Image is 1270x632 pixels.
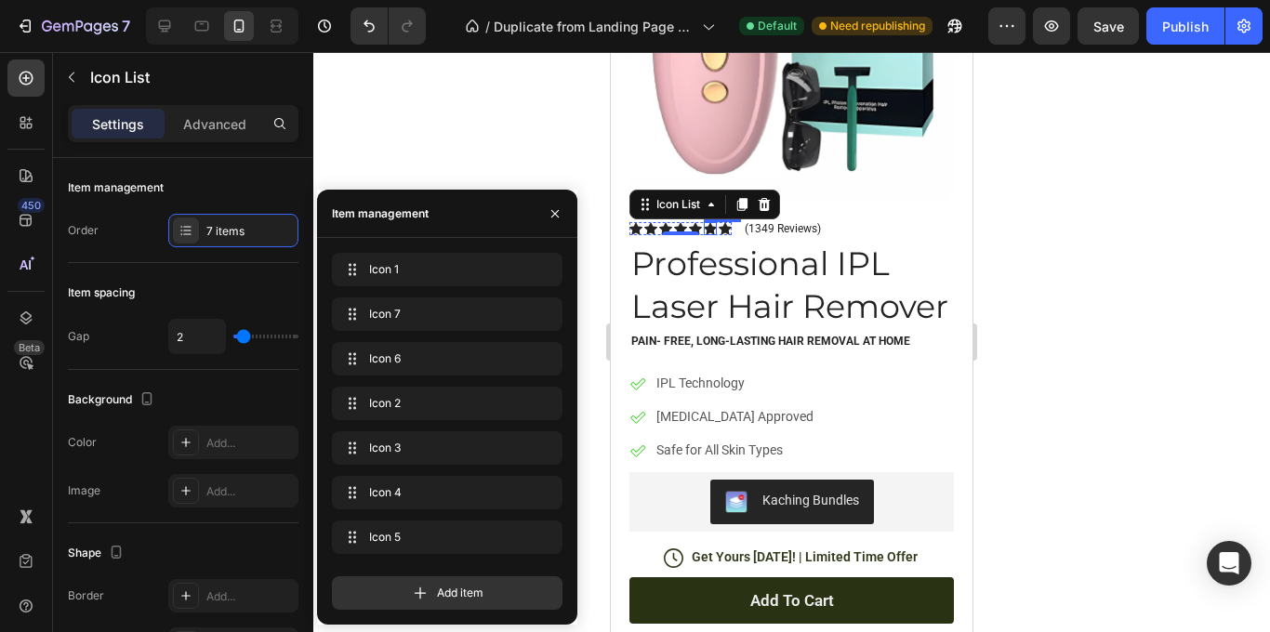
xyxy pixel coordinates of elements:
span: Icon 5 [369,529,518,546]
p: Icon List [90,66,291,88]
div: 450 [18,198,45,213]
div: Item management [332,205,429,222]
span: Need republishing [830,18,925,34]
button: 7 [7,7,139,45]
input: Auto [169,320,225,353]
span: Icon 6 [369,350,518,367]
span: Default [758,18,797,34]
div: Item management [68,179,164,196]
span: / [485,17,490,36]
div: Undo/Redo [351,7,426,45]
span: Icon 2 [369,395,518,412]
div: Item spacing [68,284,135,301]
div: Order [68,222,99,239]
div: Image [68,482,100,499]
div: Add... [206,435,294,452]
div: Background [68,388,158,413]
button: Publish [1146,7,1224,45]
div: Add... [206,483,294,500]
div: Add... [206,588,294,605]
p: 7 [122,15,130,37]
span: Icon 1 [369,261,518,278]
span: Duplicate from Landing Page - [DATE] 12:59:54 [494,17,695,36]
div: Gap [68,328,89,345]
div: Beta [14,340,45,355]
div: Shape [68,541,127,566]
span: Save [1093,19,1124,34]
div: Open Intercom Messenger [1207,541,1251,586]
p: Settings [92,114,144,134]
button: Save [1078,7,1139,45]
div: Publish [1162,17,1209,36]
iframe: Design area [611,52,972,632]
div: Color [68,434,97,451]
span: Icon 4 [369,484,518,501]
p: Advanced [183,114,246,134]
span: Icon 7 [369,306,518,323]
span: Icon 3 [369,440,518,456]
div: 7 items [206,223,294,240]
div: Border [68,587,104,604]
span: Add item [437,585,483,601]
